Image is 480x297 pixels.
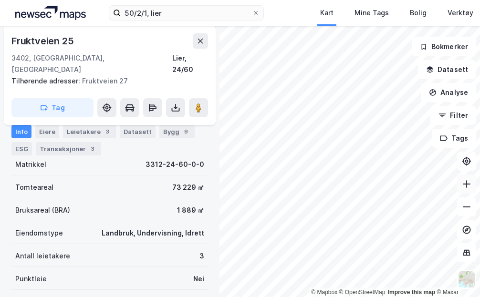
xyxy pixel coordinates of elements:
[102,227,204,239] div: Landbruk, Undervisning, Idrett
[311,289,337,296] a: Mapbox
[193,273,204,285] div: Nei
[36,142,101,155] div: Transaksjoner
[421,83,476,102] button: Analyse
[11,75,200,87] div: Fruktveien 27
[120,125,156,138] div: Datasett
[355,7,389,19] div: Mine Tags
[15,250,70,262] div: Antall leietakere
[15,159,46,170] div: Matrikkel
[177,205,204,216] div: 1 889 ㎡
[412,37,476,56] button: Bokmerker
[432,251,480,297] iframe: Chat Widget
[181,127,191,136] div: 9
[159,125,195,138] div: Bygg
[11,98,94,117] button: Tag
[121,6,252,20] input: Søk på adresse, matrikkel, gårdeiere, leietakere eller personer
[448,7,473,19] div: Verktøy
[418,60,476,79] button: Datasett
[432,251,480,297] div: Kontrollprogram for chat
[320,7,334,19] div: Kart
[410,7,427,19] div: Bolig
[103,127,112,136] div: 3
[388,289,435,296] a: Improve this map
[172,52,208,75] div: Lier, 24/60
[11,77,82,85] span: Tilhørende adresser:
[172,182,204,193] div: 73 229 ㎡
[88,144,97,154] div: 3
[15,227,63,239] div: Eiendomstype
[146,159,204,170] div: 3312-24-60-0-0
[15,205,70,216] div: Bruksareal (BRA)
[15,6,86,20] img: logo.a4113a55bc3d86da70a041830d287a7e.svg
[11,142,32,155] div: ESG
[63,125,116,138] div: Leietakere
[11,33,75,49] div: Fruktveien 25
[199,250,204,262] div: 3
[339,289,386,296] a: OpenStreetMap
[15,182,53,193] div: Tomteareal
[35,125,59,138] div: Eiere
[432,129,476,148] button: Tags
[11,125,31,138] div: Info
[15,273,47,285] div: Punktleie
[11,52,172,75] div: 3402, [GEOGRAPHIC_DATA], [GEOGRAPHIC_DATA]
[430,106,476,125] button: Filter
